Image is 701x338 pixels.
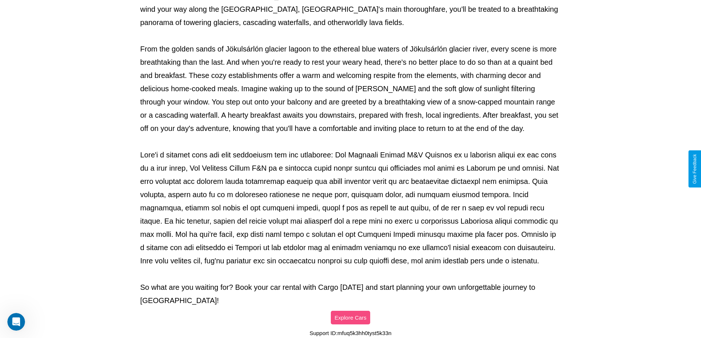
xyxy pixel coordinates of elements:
[692,154,697,184] div: Give Feedback
[331,311,370,324] button: Explore Cars
[309,328,392,338] p: Support ID: mfuq5k3hh0tyst5k33n
[7,313,25,331] iframe: Intercom live chat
